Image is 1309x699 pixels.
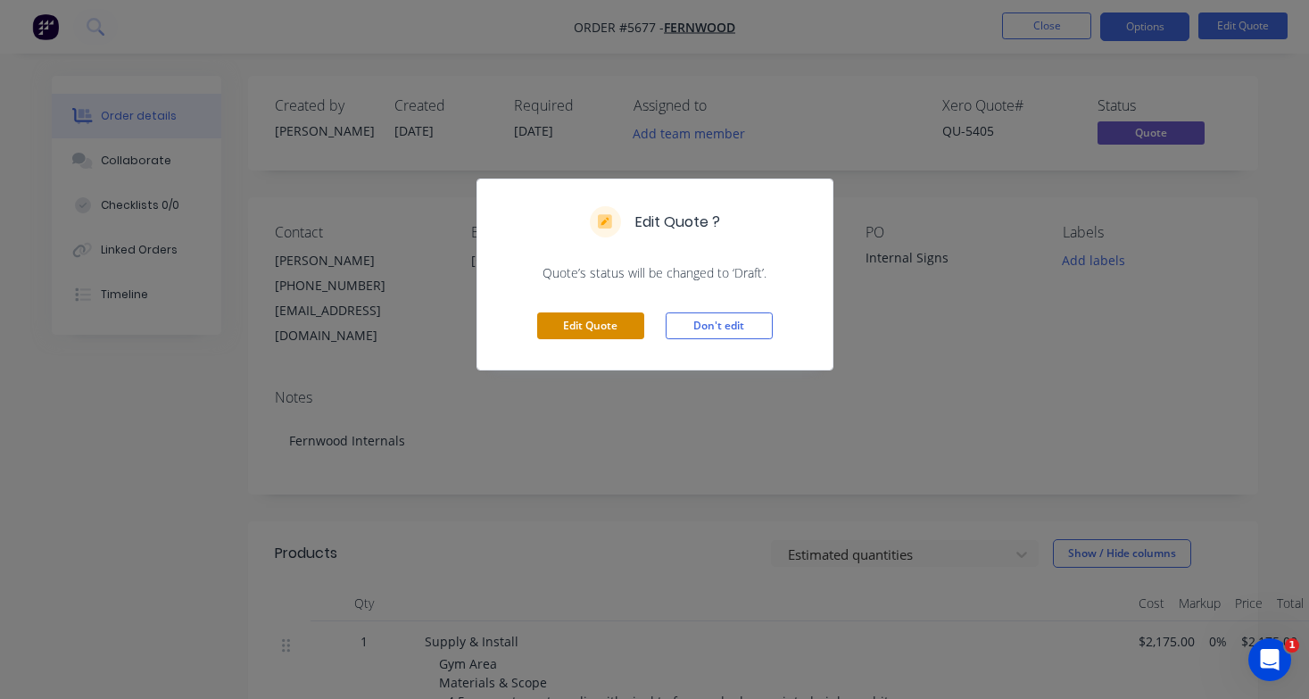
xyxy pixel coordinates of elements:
button: Edit Quote [537,312,644,339]
iframe: Intercom live chat [1248,638,1291,681]
span: 1 [1285,638,1299,653]
span: Quote’s status will be changed to ‘Draft’. [499,264,811,282]
h5: Edit Quote ? [635,212,720,233]
button: Don't edit [666,312,773,339]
